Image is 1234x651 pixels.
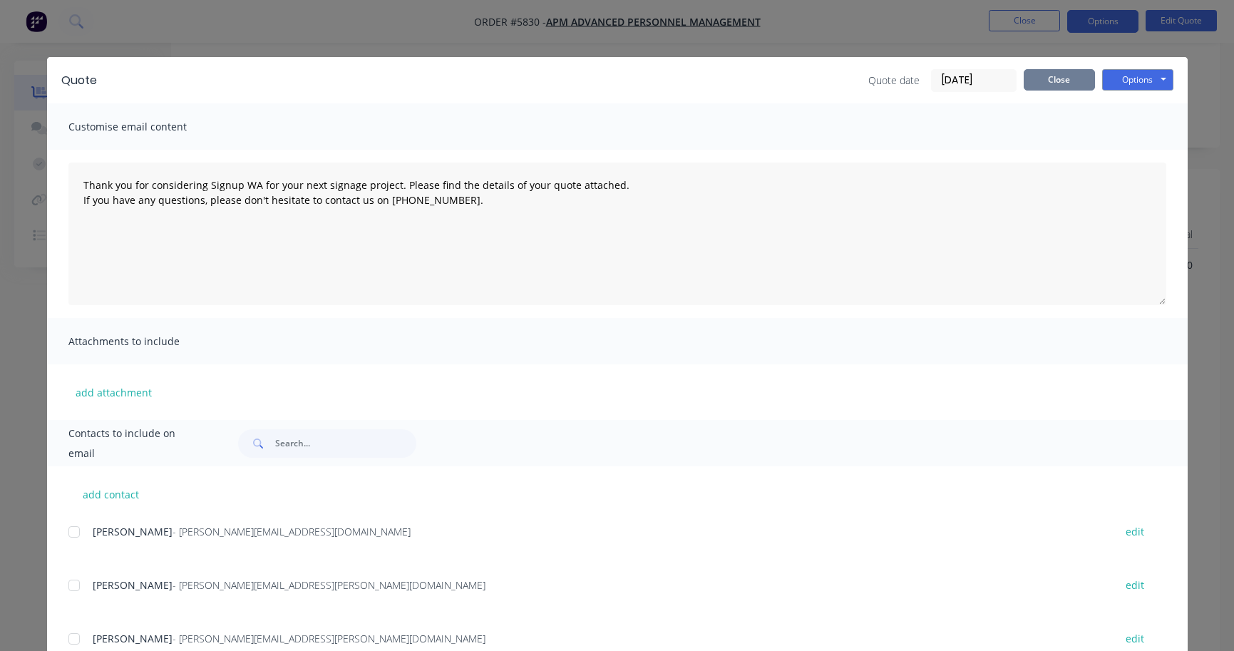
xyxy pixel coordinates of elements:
div: Quote [61,72,97,89]
span: - [PERSON_NAME][EMAIL_ADDRESS][PERSON_NAME][DOMAIN_NAME] [173,578,485,592]
textarea: Thank you for considering Signup WA for your next signage project. Please find the details of you... [68,163,1166,305]
span: Customise email content [68,117,225,137]
span: [PERSON_NAME] [93,578,173,592]
span: [PERSON_NAME] [93,632,173,645]
span: - [PERSON_NAME][EMAIL_ADDRESS][DOMAIN_NAME] [173,525,411,538]
button: edit [1117,629,1153,648]
span: - [PERSON_NAME][EMAIL_ADDRESS][PERSON_NAME][DOMAIN_NAME] [173,632,485,645]
span: Contacts to include on email [68,424,203,463]
button: add attachment [68,381,159,403]
button: Options [1102,69,1173,91]
button: Close [1024,69,1095,91]
span: [PERSON_NAME] [93,525,173,538]
button: add contact [68,483,154,505]
button: edit [1117,522,1153,541]
span: Quote date [868,73,920,88]
button: edit [1117,575,1153,595]
span: Attachments to include [68,332,225,352]
input: Search... [275,429,416,458]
